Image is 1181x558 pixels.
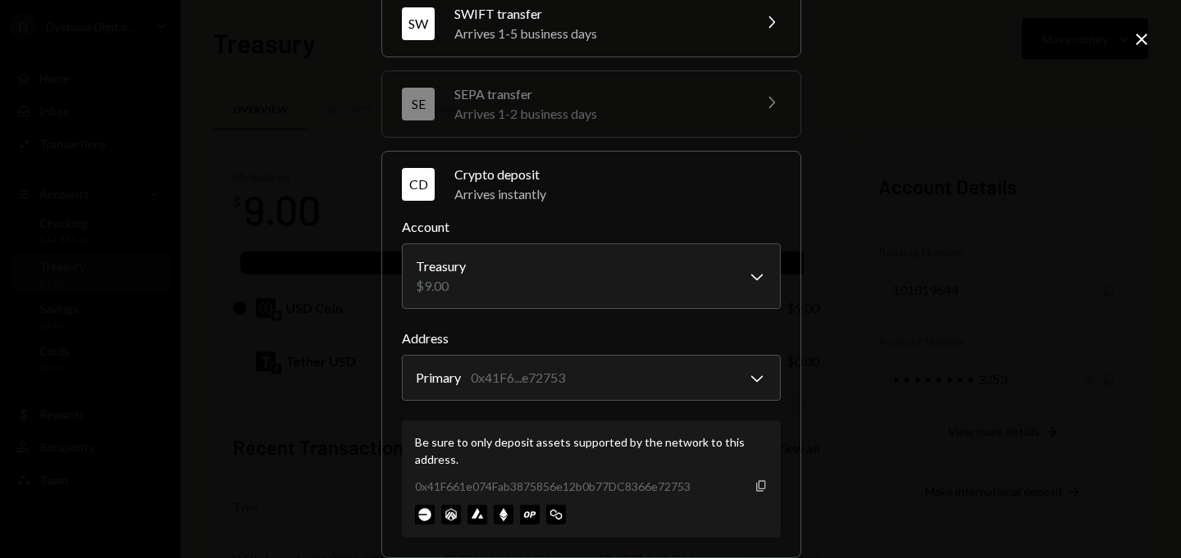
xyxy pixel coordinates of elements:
button: Account [402,243,781,309]
div: Crypto deposit [454,165,781,184]
button: SESEPA transferArrives 1-2 business days [382,71,800,137]
div: 0x41F6...e72753 [471,368,565,388]
div: CDCrypto depositArrives instantly [402,217,781,538]
img: base-mainnet [415,505,435,524]
div: Be sure to only deposit assets supported by the network to this address. [415,433,768,468]
img: avalanche-mainnet [467,505,487,524]
div: SE [402,88,435,120]
div: SWIFT transfer [454,4,741,24]
img: ethereum-mainnet [494,505,513,524]
img: optimism-mainnet [520,505,540,524]
div: SW [402,7,435,40]
div: CD [402,168,435,201]
div: Arrives 1-5 business days [454,24,741,43]
img: polygon-mainnet [546,505,566,524]
label: Account [402,217,781,237]
button: Address [402,355,781,401]
label: Address [402,329,781,348]
div: 0x41F661e074Fab3875856e12b0b77DC8366e72753 [415,478,691,495]
button: CDCrypto depositArrives instantly [382,152,800,217]
img: arbitrum-mainnet [441,505,461,524]
div: Arrives 1-2 business days [454,104,741,124]
div: SEPA transfer [454,84,741,104]
div: Arrives instantly [454,184,781,204]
